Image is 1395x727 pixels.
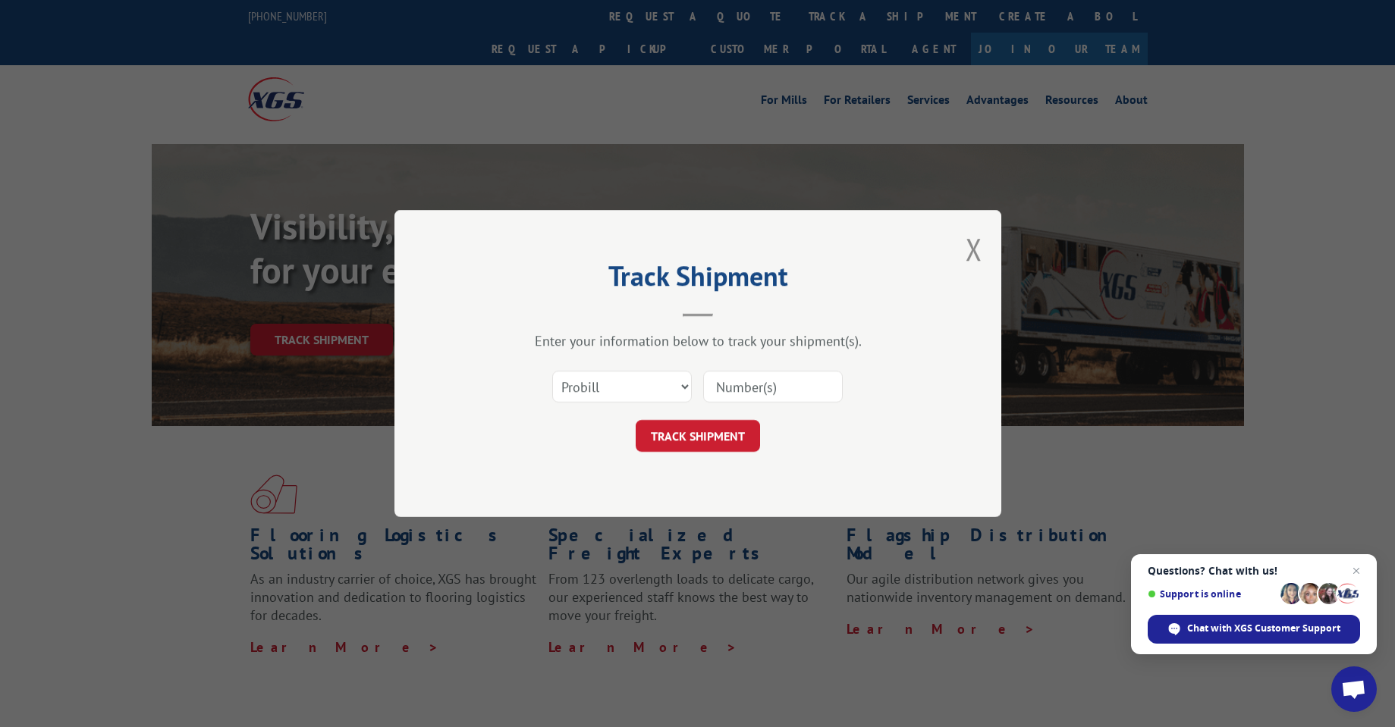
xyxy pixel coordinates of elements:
span: Close chat [1347,562,1365,580]
h2: Track Shipment [470,265,925,294]
div: Open chat [1331,666,1377,712]
span: Support is online [1148,588,1275,600]
span: Chat with XGS Customer Support [1187,622,1340,635]
input: Number(s) [703,371,843,403]
div: Chat with XGS Customer Support [1148,615,1360,644]
span: Questions? Chat with us! [1148,565,1360,577]
button: Close modal [966,229,982,269]
button: TRACK SHIPMENT [636,420,760,452]
div: Enter your information below to track your shipment(s). [470,332,925,349]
